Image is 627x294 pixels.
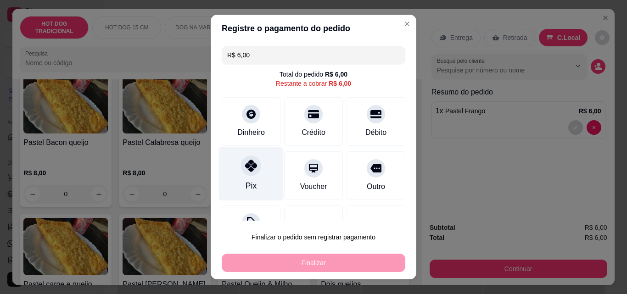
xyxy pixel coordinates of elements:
input: Ex.: hambúrguer de cordeiro [227,46,400,64]
div: Débito [365,127,386,138]
div: Voucher [300,181,327,192]
div: Dinheiro [237,127,265,138]
header: Registre o pagamento do pedido [211,15,416,42]
button: Close [400,17,414,31]
div: Outro [367,181,385,192]
div: Total do pedido [280,70,347,79]
div: R$ 6,00 [325,70,347,79]
div: Restante a cobrar [276,79,351,88]
div: Crédito [302,127,325,138]
div: Pix [246,180,257,192]
button: Finalizar o pedido sem registrar pagamento [222,228,405,246]
div: R$ 6,00 [329,79,351,88]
